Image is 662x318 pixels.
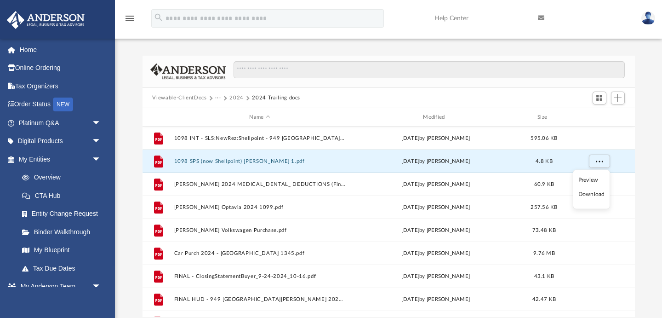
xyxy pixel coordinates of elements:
button: 2024 [229,94,244,102]
a: My Entitiesarrow_drop_down [6,150,115,168]
i: search [154,12,164,23]
div: [DATE] by [PERSON_NAME] [350,180,522,189]
a: Platinum Q&Aarrow_drop_down [6,114,115,132]
button: 1098 INT - SLS:NewRez:Shellpoint - 949 [GEOGRAPHIC_DATA][PERSON_NAME] 2024.pdf [174,135,346,141]
button: Car Purch 2024 - [GEOGRAPHIC_DATA] 1345.pdf [174,250,346,256]
a: Overview [13,168,115,187]
button: FINAL HUD - 949 [GEOGRAPHIC_DATA][PERSON_NAME] 20240507.pdf [174,296,346,302]
button: 1098 SPS (now Shellpoint) [PERSON_NAME] 1.pdf [174,158,346,164]
span: 60.9 KB [534,182,554,187]
span: 73.48 KB [532,228,555,233]
a: menu [124,17,135,24]
a: Home [6,40,115,59]
button: Switch to Grid View [593,92,606,104]
a: Tax Organizers [6,77,115,95]
div: [DATE] by [PERSON_NAME] [350,134,522,143]
button: Viewable-ClientDocs [152,94,206,102]
span: arrow_drop_down [92,278,110,296]
li: Download [578,190,605,199]
span: 4.8 KB [536,159,553,164]
li: Preview [578,175,605,185]
div: NEW [53,98,73,111]
div: Modified [349,113,521,121]
div: by [PERSON_NAME] [350,203,522,212]
ul: More options [573,170,610,209]
a: Digital Productsarrow_drop_down [6,132,115,150]
button: 2024 Trailing docs [252,94,300,102]
span: 257.56 KB [531,205,557,210]
span: 42.47 KB [532,297,555,302]
a: Order StatusNEW [6,95,115,114]
input: Search files and folders [234,61,624,79]
span: [DATE] [401,159,419,164]
span: [DATE] [401,228,419,233]
button: [PERSON_NAME] 2024 MEDICAL_DENTAL_ DEDUCTIONS (Final - Steph only).pdf [174,181,346,187]
a: Entity Change Request [13,205,115,223]
span: arrow_drop_down [92,150,110,169]
span: arrow_drop_down [92,114,110,133]
div: Size [525,113,562,121]
button: Add [611,92,625,104]
a: Binder Walkthrough [13,223,115,241]
img: Anderson Advisors Platinum Portal [4,11,87,29]
span: 43.1 KB [534,274,554,279]
div: by [PERSON_NAME] [350,226,522,235]
span: 9.76 MB [533,251,555,256]
i: menu [124,13,135,24]
div: id [566,113,631,121]
span: 595.06 KB [531,136,557,141]
div: Name [173,113,345,121]
a: Tax Due Dates [13,259,115,278]
div: [DATE] by [PERSON_NAME] [350,249,522,258]
a: Online Ordering [6,59,115,77]
div: [DATE] by [PERSON_NAME] [350,295,522,304]
button: [PERSON_NAME] Optavia 2024 1099.pdf [174,204,346,210]
div: by [PERSON_NAME] [350,157,522,166]
div: id [146,113,169,121]
a: CTA Hub [13,186,115,205]
div: grid [143,127,635,318]
img: User Pic [641,12,655,25]
a: My Anderson Teamarrow_drop_down [6,278,110,296]
button: [PERSON_NAME] Volkswagen Purchase.pdf [174,227,346,233]
a: My Blueprint [13,241,110,260]
button: More options [588,155,610,168]
button: ··· [215,94,221,102]
button: FINAL - ClosingStatementBuyer_9-24-2024_10-16.pdf [174,273,346,279]
span: [DATE] [401,205,419,210]
div: [DATE] by [PERSON_NAME] [350,272,522,281]
span: arrow_drop_down [92,132,110,151]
